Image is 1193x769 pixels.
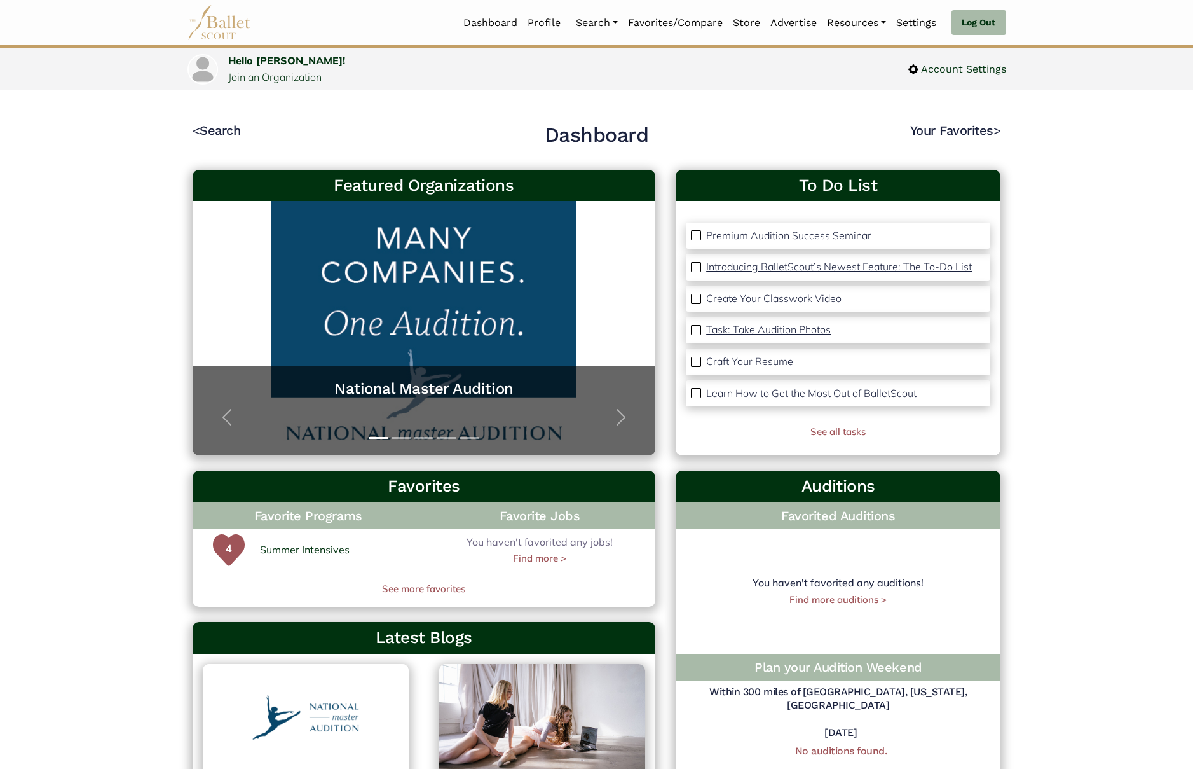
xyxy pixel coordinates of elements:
[571,10,623,36] a: Search
[686,175,990,197] a: To Do List
[424,534,655,566] div: You haven't favorited any jobs!
[789,593,887,606] a: Find more auditions >
[203,476,646,497] h3: Favorites
[623,10,728,36] a: Favorites/Compare
[392,431,411,445] button: Slide 2
[203,175,646,197] h3: Featured Organizations
[706,260,972,273] p: Introducing BalletScout’s Newest Feature: The To-Do List
[193,122,200,138] code: <
[706,259,972,275] a: Introducing BalletScout’s Newest Feature: The To-Do List
[706,291,842,307] a: Create Your Classwork Video
[460,431,479,445] button: Slide 5
[706,229,871,242] p: Premium Audition Success Seminar
[908,61,1006,78] a: Account Settings
[822,10,891,36] a: Resources
[918,61,1006,78] span: Account Settings
[228,54,345,67] a: Hello [PERSON_NAME]!
[676,575,1000,592] p: You haven't favorited any auditions!
[706,385,917,402] a: Learn How to Get the Most Out of BalletScout
[686,508,990,524] h4: Favorited Auditions
[706,387,917,399] p: Learn How to Get the Most Out of BalletScout
[706,323,831,336] p: Task: Take Audition Photos
[205,379,643,399] a: National Master Audition
[193,581,656,597] a: See more favorites
[193,502,424,529] h4: Favorite Programs
[213,534,245,566] img: heart-green.svg
[706,228,871,244] a: Premium Audition Success Seminar
[951,10,1006,36] a: Log Out
[712,745,969,758] h5: No auditions found.
[706,322,831,338] a: Task: Take Audition Photos
[728,10,765,36] a: Store
[686,659,990,675] h4: Plan your Audition Weekend
[369,431,388,445] button: Slide 1
[810,426,866,438] a: See all tasks
[213,541,245,572] p: 4
[676,686,1000,712] h5: Within 300 miles of [GEOGRAPHIC_DATA], [US_STATE], [GEOGRAPHIC_DATA]
[424,502,655,529] h4: Favorite Jobs
[193,123,241,138] a: <Search
[458,10,522,36] a: Dashboard
[993,122,1001,138] code: >
[706,292,842,305] p: Create Your Classwork Video
[522,10,566,36] a: Profile
[706,355,793,368] p: Craft Your Resume
[260,542,350,558] a: Summer Intensives
[765,10,822,36] a: Advertise
[712,726,969,740] h5: [DATE]
[189,55,217,83] img: profile picture
[414,431,433,445] button: Slide 3
[513,551,566,566] a: Find more >
[686,476,990,497] h3: Auditions
[706,354,793,370] a: Craft Your Resume
[910,123,1001,138] a: Your Favorites>
[545,122,649,149] h2: Dashboard
[437,431,456,445] button: Slide 4
[228,71,322,83] a: Join an Organization
[891,10,941,36] a: Settings
[203,627,646,649] h3: Latest Blogs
